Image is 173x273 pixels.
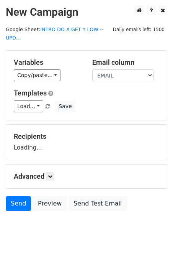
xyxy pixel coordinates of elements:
a: Send [6,196,31,211]
div: Loading... [14,132,159,152]
a: Preview [33,196,67,211]
a: INTRO DO X GET Y LOW -- UPD... [6,26,103,41]
a: Daily emails left: 1500 [110,26,167,32]
small: Google Sheet: [6,26,103,41]
h5: Email column [92,58,159,67]
h5: Recipients [14,132,159,141]
a: Load... [14,100,43,112]
span: Daily emails left: 1500 [110,25,167,34]
a: Copy/paste... [14,69,60,81]
button: Save [55,100,75,112]
a: Templates [14,89,47,97]
h5: Advanced [14,172,159,181]
h2: New Campaign [6,6,167,19]
h5: Variables [14,58,81,67]
a: Send Test Email [69,196,127,211]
